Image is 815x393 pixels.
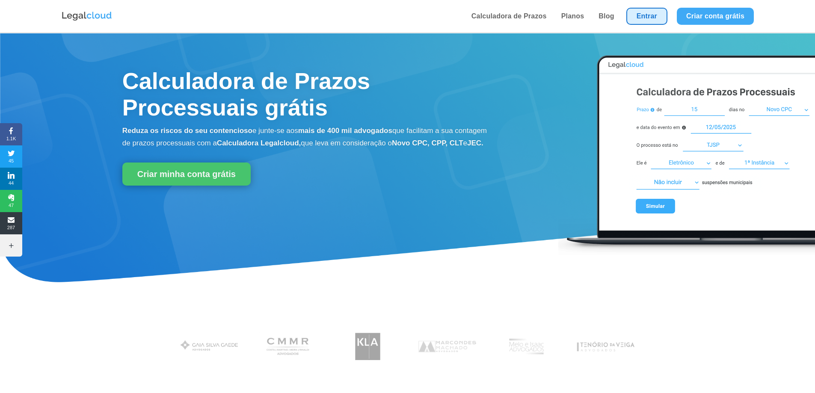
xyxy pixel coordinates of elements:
[558,250,815,257] a: Calculadora de Prazos Processuais Legalcloud
[256,328,321,365] img: Costa Martins Meira Rinaldi Advogados
[122,163,251,186] a: Criar minha conta grátis
[61,11,113,22] img: Logo da Legalcloud
[122,127,252,135] b: Reduza os riscos do seu contencioso
[494,328,559,365] img: Profissionais do escritório Melo e Isaac Advogados utilizam a Legalcloud
[122,125,489,150] p: e junte-se aos que facilitam a sua contagem de prazos processuais com a que leva em consideração o e
[677,8,754,25] a: Criar conta grátis
[467,139,483,147] b: JEC.
[217,139,301,147] b: Calculadora Legalcloud,
[573,328,638,365] img: Tenório da Veiga Advogados
[335,328,400,365] img: Koury Lopes Advogados
[558,46,815,256] img: Calculadora de Prazos Processuais Legalcloud
[415,328,480,365] img: Marcondes Machado Advogados utilizam a Legalcloud
[626,8,667,25] a: Entrar
[122,68,370,120] span: Calculadora de Prazos Processuais grátis
[177,328,242,365] img: Gaia Silva Gaede Advogados Associados
[392,139,463,147] b: Novo CPC, CPP, CLT
[298,127,392,135] b: mais de 400 mil advogados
